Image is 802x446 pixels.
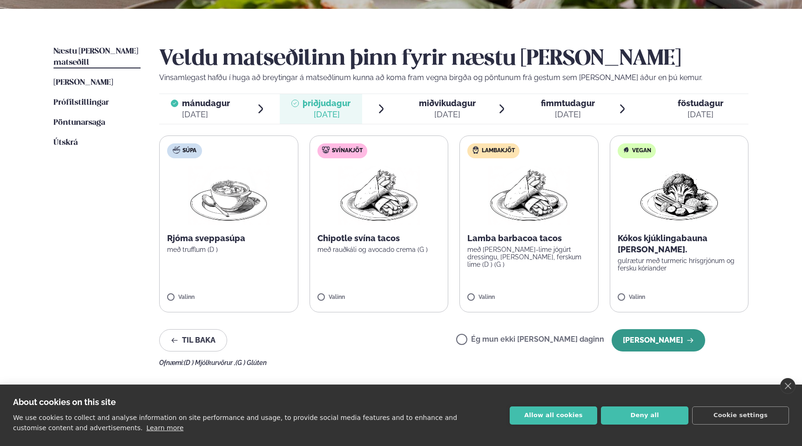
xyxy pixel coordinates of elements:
p: Lamba barbacoa tacos [467,233,591,244]
img: pork.svg [322,146,330,154]
span: Prófílstillingar [54,99,109,107]
p: Kókos kjúklingabauna [PERSON_NAME]. [618,233,741,255]
span: Pöntunarsaga [54,119,105,127]
img: Soup.png [188,166,270,225]
span: Lambakjöt [482,147,515,155]
p: með trufflum (D ) [167,246,290,253]
button: Til baka [159,329,227,351]
span: Næstu [PERSON_NAME] matseðill [54,47,138,67]
p: Vinsamlegast hafðu í huga að breytingar á matseðlinum kunna að koma fram vegna birgða og pöntunum... [159,72,748,83]
img: Vegan.png [638,166,720,225]
button: Deny all [601,406,688,425]
span: Súpa [182,147,196,155]
div: Ofnæmi: [159,359,748,366]
h2: Veldu matseðilinn þinn fyrir næstu [PERSON_NAME] [159,46,748,72]
span: (G ) Glúten [236,359,267,366]
p: með [PERSON_NAME]-lime jógúrt dressingu, [PERSON_NAME], ferskum lime (D ) (G ) [467,246,591,268]
span: þriðjudagur [303,98,350,108]
p: gulrætur með turmeric hrísgrjónum og fersku kóríander [618,257,741,272]
img: Lamb.svg [472,146,479,154]
span: Vegan [632,147,651,155]
div: [DATE] [541,109,595,120]
a: Pöntunarsaga [54,117,105,128]
img: soup.svg [173,146,180,154]
button: Allow all cookies [510,406,597,425]
span: fimmtudagur [541,98,595,108]
span: Útskrá [54,139,78,147]
button: Cookie settings [692,406,789,425]
a: Útskrá [54,137,78,149]
a: close [780,378,795,394]
a: Learn more [146,424,183,432]
a: Næstu [PERSON_NAME] matseðill [54,46,141,68]
p: Rjóma sveppasúpa [167,233,290,244]
div: [DATE] [303,109,350,120]
span: (D ) Mjólkurvörur , [184,359,236,366]
span: [PERSON_NAME] [54,79,113,87]
div: [DATE] [182,109,230,120]
div: [DATE] [419,109,476,120]
button: [PERSON_NAME] [612,329,705,351]
span: miðvikudagur [419,98,476,108]
p: Chipotle svína tacos [317,233,441,244]
a: [PERSON_NAME] [54,77,113,88]
p: We use cookies to collect and analyse information on site performance and usage, to provide socia... [13,414,457,432]
a: Prófílstillingar [54,97,109,108]
span: mánudagur [182,98,230,108]
img: Vegan.svg [622,146,630,154]
img: Wraps.png [338,166,420,225]
span: föstudagur [678,98,723,108]
span: Svínakjöt [332,147,363,155]
strong: About cookies on this site [13,397,116,407]
img: Wraps.png [488,166,570,225]
div: [DATE] [678,109,723,120]
p: með rauðkáli og avocado crema (G ) [317,246,441,253]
